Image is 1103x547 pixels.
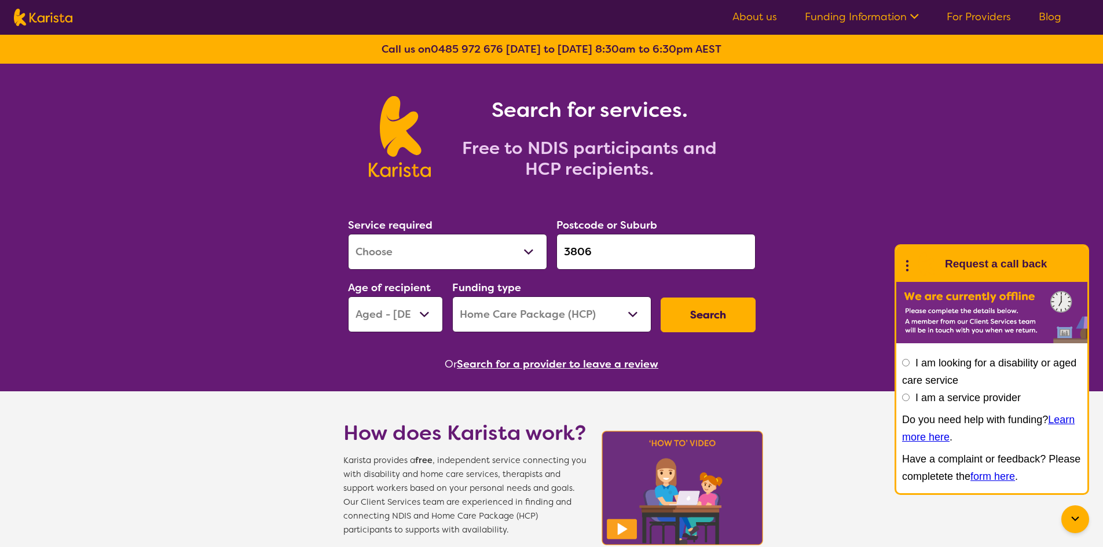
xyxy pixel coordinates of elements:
img: Karista logo [369,96,431,177]
input: Type [556,234,756,270]
p: Have a complaint or feedback? Please completete the . [902,450,1082,485]
a: Blog [1039,10,1061,24]
a: form here [970,471,1015,482]
label: Funding type [452,281,521,295]
a: Funding Information [805,10,919,24]
h2: Free to NDIS participants and HCP recipients. [445,138,734,179]
label: Age of recipient [348,281,431,295]
img: Karista offline chat form to request call back [896,282,1087,343]
label: Service required [348,218,433,232]
label: I am a service provider [915,392,1021,403]
button: Search for a provider to leave a review [457,355,658,373]
h1: Search for services. [445,96,734,124]
a: 0485 972 676 [431,42,503,56]
button: Search [661,298,756,332]
span: Karista provides a , independent service connecting you with disability and home care services, t... [343,454,587,537]
a: For Providers [947,10,1011,24]
h1: Request a call back [945,255,1047,273]
b: free [415,455,433,466]
img: Karista logo [14,9,72,26]
p: Do you need help with funding? . [902,411,1082,446]
b: Call us on [DATE] to [DATE] 8:30am to 6:30pm AEST [382,42,721,56]
img: Karista [915,252,938,276]
label: I am looking for a disability or aged care service [902,357,1076,386]
span: Or [445,355,457,373]
label: Postcode or Suburb [556,218,657,232]
h1: How does Karista work? [343,419,587,447]
a: About us [732,10,777,24]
